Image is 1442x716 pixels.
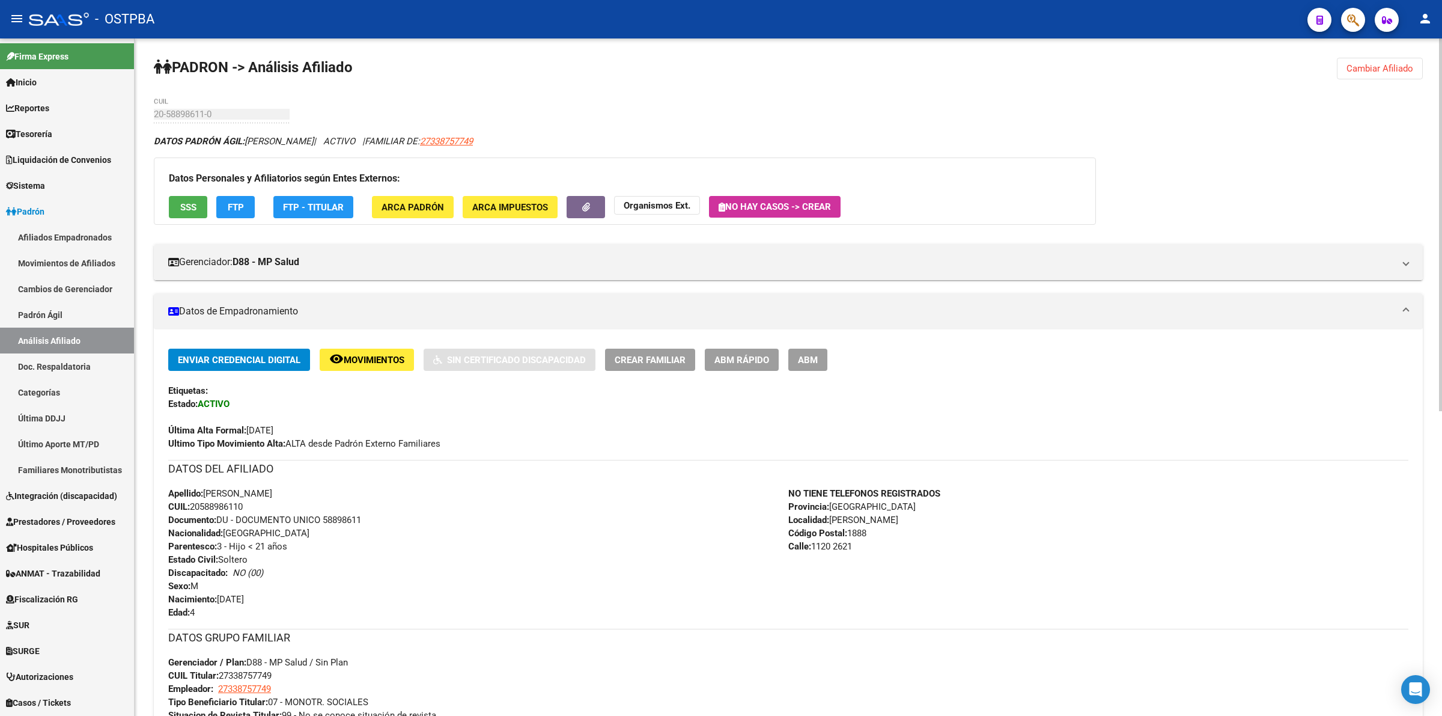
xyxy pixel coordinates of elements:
[168,607,190,618] strong: Edad:
[424,349,595,371] button: Sin Certificado Discapacidad
[168,607,195,618] span: 4
[168,657,246,668] strong: Gerenciador / Plan:
[6,102,49,115] span: Reportes
[614,196,700,215] button: Organismos Ext.
[168,594,244,605] span: [DATE]
[168,581,198,592] span: M
[788,528,866,539] span: 1888
[420,136,473,147] span: 27338757749
[168,594,217,605] strong: Nacimiento:
[168,501,243,512] span: 20588986110
[169,196,207,218] button: SSS
[6,644,40,658] span: SURGE
[788,501,829,512] strong: Provincia:
[168,697,368,708] span: 07 - MONOTR. SOCIALES
[168,425,246,436] strong: Última Alta Formal:
[6,127,52,141] span: Tesorería
[168,399,198,409] strong: Estado:
[218,684,271,694] span: 27338757749
[1346,63,1413,74] span: Cambiar Afiliado
[472,202,548,213] span: ARCA Impuestos
[168,554,218,565] strong: Estado Civil:
[788,501,916,512] span: [GEOGRAPHIC_DATA]
[798,355,818,366] span: ABM
[168,541,217,552] strong: Parentesco:
[233,255,299,269] strong: D88 - MP Salud
[216,196,255,218] button: FTP
[6,541,93,554] span: Hospitales Públicos
[168,515,216,525] strong: Documento:
[344,355,404,366] span: Movimientos
[168,438,285,449] strong: Ultimo Tipo Movimiento Alta:
[168,581,190,592] strong: Sexo:
[788,515,829,525] strong: Localidad:
[615,355,686,366] span: Crear Familiar
[705,349,779,371] button: ABM Rápido
[168,255,1394,269] mat-panel-title: Gerenciador:
[168,385,208,396] strong: Etiquetas:
[168,670,272,681] span: 27338757749
[154,136,245,147] strong: DATOS PADRÓN ÁGIL:
[168,697,268,708] strong: Tipo Beneficiario Titular:
[6,670,73,684] span: Autorizaciones
[168,568,228,578] strong: Discapacitado:
[6,179,45,192] span: Sistema
[168,554,248,565] span: Soltero
[6,489,117,503] span: Integración (discapacidad)
[788,541,811,552] strong: Calle:
[788,515,898,525] span: [PERSON_NAME]
[463,196,558,218] button: ARCA Impuestos
[198,399,230,409] strong: ACTIVO
[168,684,213,694] strong: Empleador:
[168,438,440,449] span: ALTA desde Padrón Externo Familiares
[168,657,348,668] span: D88 - MP Salud / Sin Plan
[6,593,78,606] span: Fiscalización RG
[605,349,695,371] button: Crear Familiar
[365,136,473,147] span: FAMILIAR DE:
[169,170,1081,187] h3: Datos Personales y Afiliatorios según Entes Externos:
[624,200,690,211] strong: Organismos Ext.
[788,349,827,371] button: ABM
[168,629,1408,646] h3: DATOS GRUPO FAMILIAR
[1401,675,1430,704] div: Open Intercom Messenger
[168,305,1394,318] mat-panel-title: Datos de Empadronamiento
[6,153,111,167] span: Liquidación de Convenios
[788,541,852,552] span: 1120 2621
[1337,58,1423,79] button: Cambiar Afiliado
[168,488,272,499] span: [PERSON_NAME]
[168,541,287,552] span: 3 - Hijo < 21 años
[180,202,196,213] span: SSS
[709,196,841,218] button: No hay casos -> Crear
[6,205,44,218] span: Padrón
[228,202,244,213] span: FTP
[154,244,1423,280] mat-expansion-panel-header: Gerenciador:D88 - MP Salud
[154,59,353,76] strong: PADRON -> Análisis Afiliado
[233,568,263,578] i: NO (00)
[168,670,219,681] strong: CUIL Titular:
[320,349,414,371] button: Movimientos
[447,355,586,366] span: Sin Certificado Discapacidad
[372,196,454,218] button: ARCA Padrón
[154,136,473,147] i: | ACTIVO |
[714,355,769,366] span: ABM Rápido
[168,488,203,499] strong: Apellido:
[382,202,444,213] span: ARCA Padrón
[168,349,310,371] button: Enviar Credencial Digital
[178,355,300,366] span: Enviar Credencial Digital
[6,696,71,709] span: Casos / Tickets
[6,567,100,580] span: ANMAT - Trazabilidad
[329,352,344,366] mat-icon: remove_red_eye
[6,76,37,89] span: Inicio
[273,196,353,218] button: FTP - Titular
[154,293,1423,329] mat-expansion-panel-header: Datos de Empadronamiento
[168,501,190,512] strong: CUIL:
[1418,11,1432,26] mat-icon: person
[168,528,223,539] strong: Nacionalidad:
[6,619,29,632] span: SUR
[168,515,361,525] span: DU - DOCUMENTO UNICO 58898611
[788,528,847,539] strong: Código Postal:
[283,202,344,213] span: FTP - Titular
[154,136,314,147] span: [PERSON_NAME]
[168,425,273,436] span: [DATE]
[6,50,68,63] span: Firma Express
